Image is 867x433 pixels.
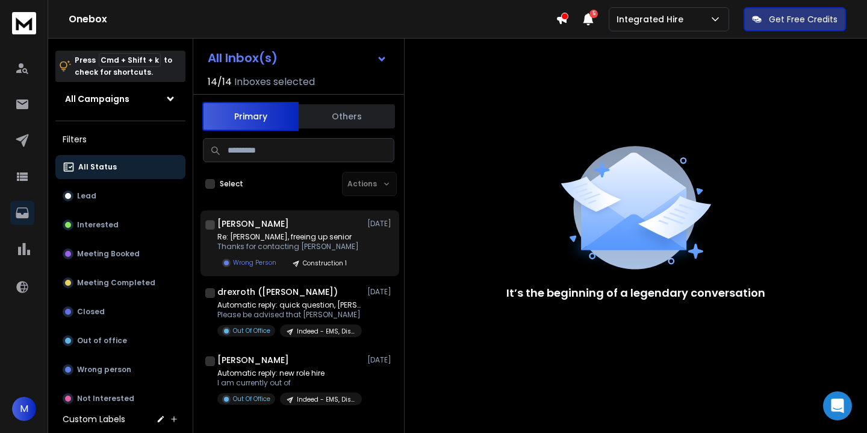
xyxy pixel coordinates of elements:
[233,326,270,335] p: Out Of Office
[217,232,359,242] p: Re: [PERSON_NAME], freeing up senior
[99,53,161,67] span: Cmd + Shift + k
[55,387,185,411] button: Not Interested
[77,220,119,230] p: Interested
[75,54,172,78] p: Press to check for shortcuts.
[202,102,299,131] button: Primary
[63,413,125,425] h3: Custom Labels
[299,103,395,130] button: Others
[367,355,394,365] p: [DATE]
[217,242,359,251] p: Thanks for contacting [PERSON_NAME]
[297,395,355,404] p: Indeed - EMS, Dispatcher, Medical Billing
[217,368,362,378] p: Automatic reply: new role hire
[208,75,232,89] span: 14 / 14
[55,329,185,353] button: Out of office
[12,397,36,421] button: M
[367,287,394,297] p: [DATE]
[55,131,185,148] h3: Filters
[69,12,556,27] h1: Onebox
[234,75,315,89] h3: Inboxes selected
[55,358,185,382] button: Wrong person
[77,278,155,288] p: Meeting Completed
[55,87,185,111] button: All Campaigns
[55,213,185,237] button: Interested
[367,219,394,229] p: [DATE]
[823,391,852,420] div: Open Intercom Messenger
[77,249,140,259] p: Meeting Booked
[217,378,362,388] p: I am currently out of
[220,179,243,189] label: Select
[208,52,278,64] h1: All Inbox(s)
[55,242,185,266] button: Meeting Booked
[297,327,355,336] p: Indeed - EMS, Dispatcher, Medical Billing
[55,300,185,324] button: Closed
[303,259,347,268] p: Construction 1
[217,300,362,310] p: Automatic reply: quick question, [PERSON_NAME]
[12,12,36,34] img: logo
[233,394,270,403] p: Out Of Office
[217,354,289,366] h1: [PERSON_NAME]
[744,7,846,31] button: Get Free Credits
[233,258,276,267] p: Wrong Person
[217,310,362,320] p: Please be advised that [PERSON_NAME]
[589,10,598,18] span: 5
[55,271,185,295] button: Meeting Completed
[77,336,127,346] p: Out of office
[55,155,185,179] button: All Status
[506,285,765,302] p: It’s the beginning of a legendary conversation
[198,46,397,70] button: All Inbox(s)
[77,365,131,375] p: Wrong person
[217,286,338,298] h1: drexroth ([PERSON_NAME])
[55,184,185,208] button: Lead
[65,93,129,105] h1: All Campaigns
[77,394,134,403] p: Not Interested
[769,13,837,25] p: Get Free Credits
[617,13,688,25] p: Integrated Hire
[77,307,105,317] p: Closed
[77,191,96,201] p: Lead
[217,218,289,230] h1: [PERSON_NAME]
[78,162,117,172] p: All Status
